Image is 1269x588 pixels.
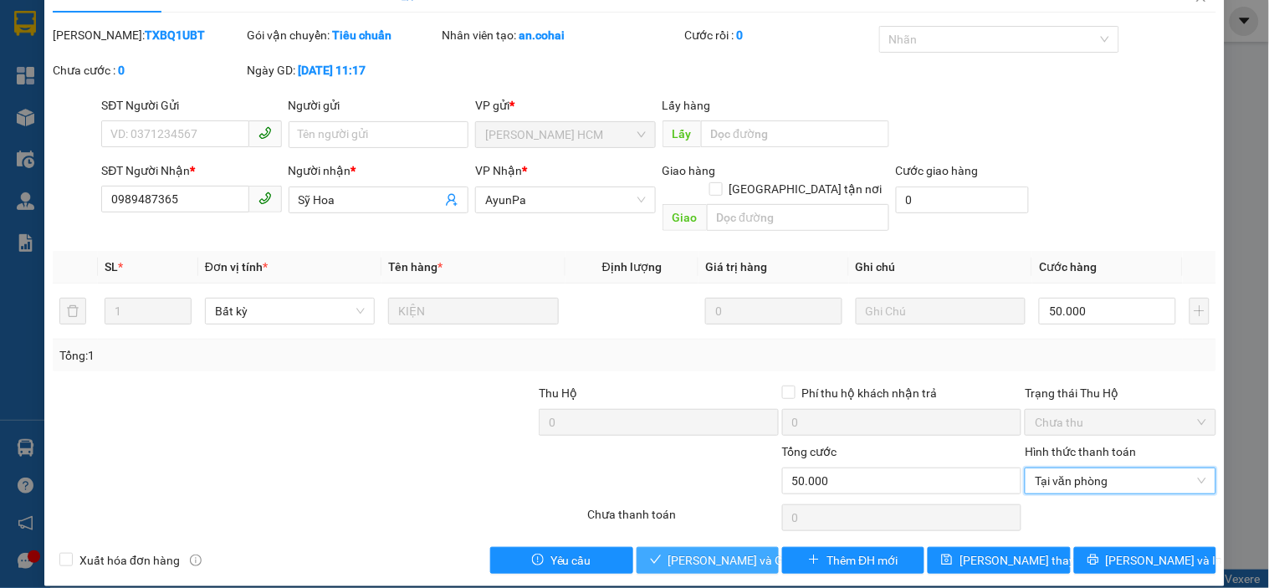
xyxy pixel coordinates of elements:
span: printer [1087,554,1099,567]
span: Lấy [663,120,701,147]
span: Thu Hộ [539,386,577,400]
div: Chưa thanh toán [586,505,780,534]
div: Trạng thái Thu Hộ [1025,384,1215,402]
span: Gửi: [150,64,182,84]
div: SĐT Người Gửi [101,96,281,115]
button: save[PERSON_NAME] thay đổi [928,547,1070,574]
div: Ngày GD: [248,61,438,79]
span: Tại văn phòng [1035,468,1205,493]
span: AyunPa [150,91,209,111]
b: Tiêu chuẩn [333,28,392,42]
th: Ghi chú [849,251,1032,284]
div: VP gửi [475,96,655,115]
input: Dọc đường [707,204,889,231]
span: user-add [445,193,458,207]
div: Cước rồi : [685,26,876,44]
input: Cước giao hàng [896,187,1030,213]
span: Yêu cầu [550,551,591,570]
button: printer[PERSON_NAME] và In [1074,547,1216,574]
span: Thêm ĐH mới [826,551,898,570]
div: Tổng: 1 [59,346,491,365]
span: Tổng cước [782,445,837,458]
span: Lấy hàng [663,99,711,112]
div: Chưa cước : [53,61,243,79]
b: Cô Hai [43,12,112,37]
span: [PERSON_NAME] thay đổi [959,551,1093,570]
input: 0 [705,298,842,325]
span: save [941,554,953,567]
span: [DATE] 07:18 [150,45,211,58]
span: plus [808,554,820,567]
button: exclamation-circleYêu cầu [490,547,632,574]
button: delete [59,298,86,325]
label: Hình thức thanh toán [1025,445,1136,458]
b: [DATE] 11:17 [299,64,366,77]
span: Xuất hóa đơn hàng [73,551,187,570]
div: SĐT Người Nhận [101,161,281,180]
button: plus [1190,298,1210,325]
div: Nhân viên tạo: [442,26,682,44]
span: VP Nhận [475,164,522,177]
div: [PERSON_NAME]: [53,26,243,44]
button: plusThêm ĐH mới [782,547,924,574]
span: phone [258,192,272,205]
input: Dọc đường [701,120,889,147]
button: check[PERSON_NAME] và Giao hàng [637,547,779,574]
div: Gói vận chuyển: [248,26,438,44]
span: Trần Phú HCM [485,122,645,147]
span: Giao [663,204,707,231]
span: phone [258,126,272,140]
input: Ghi Chú [856,298,1026,325]
span: [PERSON_NAME] và In [1106,551,1223,570]
span: [GEOGRAPHIC_DATA] tận nơi [723,180,889,198]
div: Người gửi [289,96,468,115]
span: check [650,554,662,567]
input: VD: Bàn, Ghế [388,298,558,325]
span: Giao hàng [663,164,716,177]
span: Đơn vị tính [205,260,268,274]
span: exclamation-circle [532,554,544,567]
div: Người nhận [289,161,468,180]
h2: W5J44Q36 [8,52,91,78]
span: [PERSON_NAME] và Giao hàng [668,551,829,570]
span: Bất kỳ [215,299,365,324]
b: 0 [118,64,125,77]
span: AyunPa [485,187,645,212]
b: an.cohai [519,28,565,42]
span: info-circle [190,555,202,566]
span: Giá trị hàng [705,260,767,274]
b: TXBQ1UBT [145,28,205,42]
span: 1th +1bao [150,115,263,145]
span: Định lượng [602,260,662,274]
span: Chưa thu [1035,410,1205,435]
span: Phí thu hộ khách nhận trả [796,384,944,402]
span: Tên hàng [388,260,443,274]
label: Cước giao hàng [896,164,979,177]
span: SL [105,260,118,274]
b: 0 [737,28,744,42]
span: Cước hàng [1039,260,1097,274]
